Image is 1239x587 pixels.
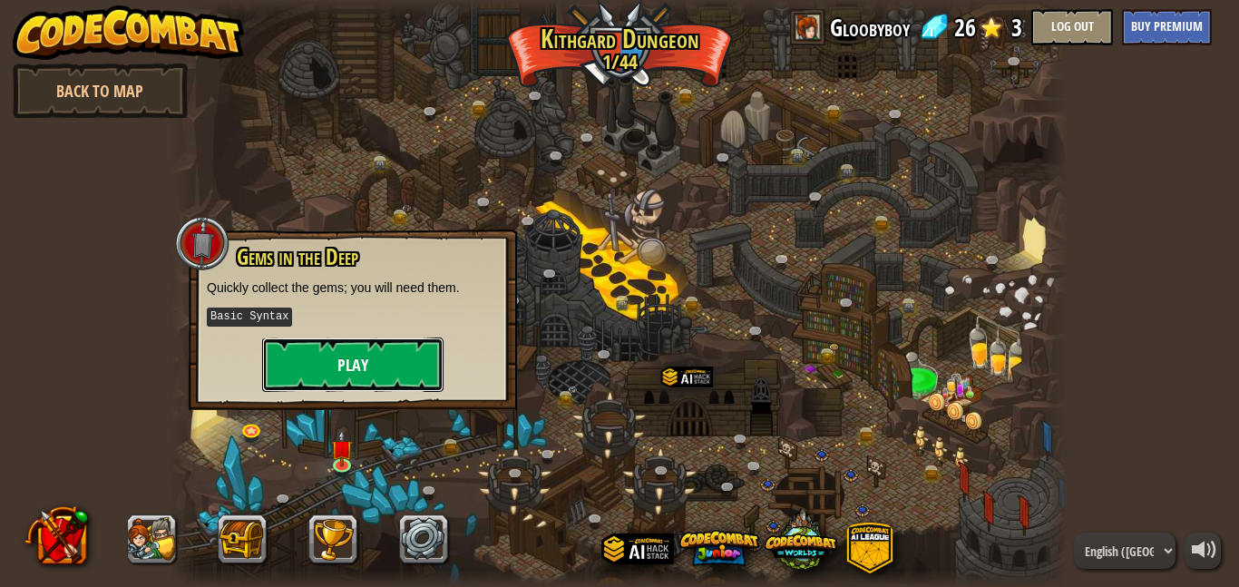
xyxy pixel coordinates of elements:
[262,338,444,392] button: Play
[954,9,976,45] span: 26
[1031,9,1113,45] button: Log Out
[568,386,578,394] img: portrait.png
[1185,533,1221,569] button: Adjust volume
[13,5,245,60] img: CodeCombat - Learn how to code by playing a game
[829,343,839,350] img: portrait.png
[1074,533,1176,569] select: Languages
[207,279,499,297] p: Quickly collect the gems; you will need them.
[331,430,352,466] img: level-banner-unstarted.png
[207,308,292,327] kbd: Basic Syntax
[13,64,188,118] a: Back to Map
[402,204,412,211] img: portrait.png
[1122,9,1212,45] button: Buy Premium
[237,241,358,272] span: Gems in the Deep
[830,9,910,45] a: Gloobyboy
[1011,9,1022,45] span: 3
